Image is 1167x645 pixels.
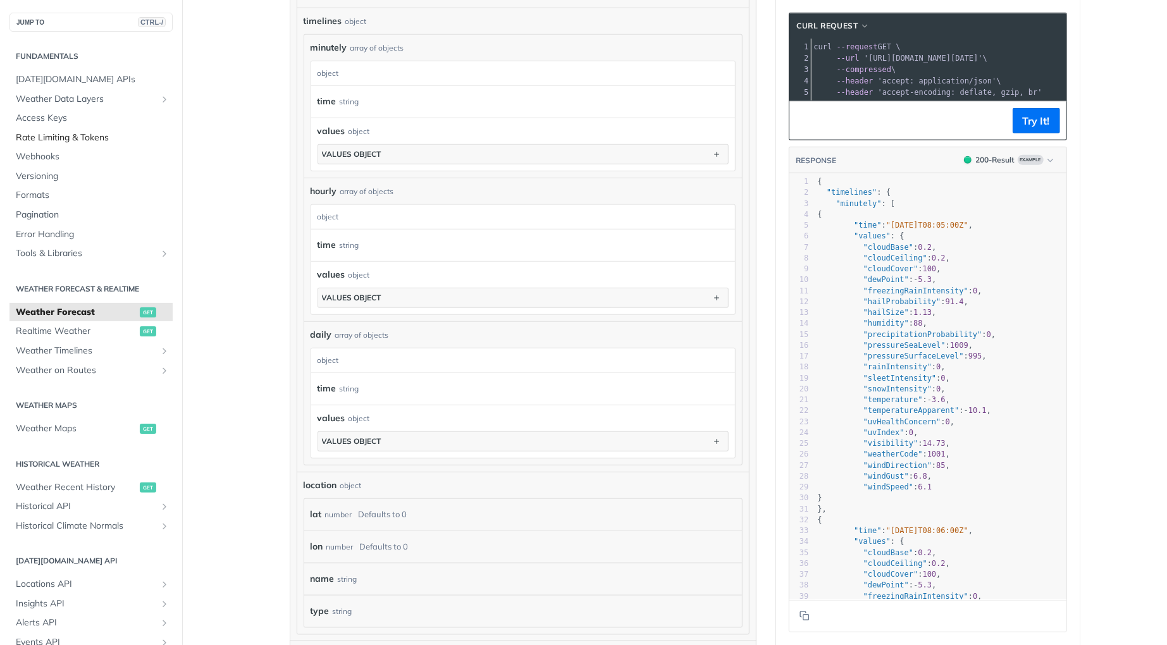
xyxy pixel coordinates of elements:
[311,602,330,620] label: type
[863,308,909,317] span: "hailSize"
[140,326,156,336] span: get
[863,352,964,360] span: "pressureSurfaceLevel"
[918,580,932,589] span: 5.3
[9,225,173,244] a: Error Handling
[318,268,345,281] span: values
[863,461,932,470] span: "windDirection"
[863,580,909,589] span: "dewPoint"
[16,520,156,532] span: Historical Climate Normals
[818,199,896,208] span: : [
[789,536,809,547] div: 34
[350,42,404,54] div: array of objects
[789,449,809,460] div: 26
[318,145,728,164] button: values object
[863,341,946,350] span: "pressureSeaLevel"
[9,186,173,205] a: Formats
[968,406,987,415] span: 10.1
[818,243,937,252] span: : ,
[9,206,173,224] a: Pagination
[789,253,809,264] div: 8
[9,51,173,62] h2: Fundamentals
[159,599,170,609] button: Show subpages for Insights API
[818,231,905,240] span: : {
[340,236,359,254] div: string
[140,424,156,434] span: get
[16,132,170,144] span: Rate Limiting & Tokens
[789,52,811,64] div: 2
[9,128,173,147] a: Rate Limiting & Tokens
[913,319,922,328] span: 88
[322,436,381,446] div: values object
[335,329,389,341] div: array of objects
[863,286,968,295] span: "freezingRainIntensity"
[9,478,173,497] a: Weather Recent Historyget
[797,20,858,32] span: cURL Request
[311,348,732,372] div: object
[818,548,937,557] span: : ,
[941,374,946,383] span: 0
[818,221,973,230] span: : ,
[16,500,156,513] span: Historical API
[837,54,860,63] span: --url
[789,460,809,471] div: 27
[976,154,1015,166] div: 200 - Result
[318,236,337,254] label: time
[789,482,809,493] div: 29
[913,308,932,317] span: 1.13
[9,400,173,411] h2: Weather Maps
[16,93,156,106] span: Weather Data Layers
[878,88,1042,97] span: 'accept-encoding: deflate, gzip, br'
[913,275,918,284] span: -
[9,361,173,380] a: Weather on RoutesShow subpages for Weather on Routes
[863,406,960,415] span: "temperatureApparent"
[340,186,394,197] div: array of objects
[818,286,982,295] span: : ,
[918,243,932,252] span: 0.2
[311,505,322,524] label: lat
[818,428,918,437] span: : ,
[9,497,173,516] a: Historical APIShow subpages for Historical API
[789,41,811,52] div: 1
[789,504,809,515] div: 31
[946,297,964,306] span: 91.4
[311,328,332,341] span: daily
[789,351,809,362] div: 17
[836,199,881,208] span: "minutely"
[837,77,874,85] span: --header
[159,501,170,512] button: Show subpages for Historical API
[9,167,173,186] a: Versioning
[818,275,937,284] span: : ,
[863,384,932,393] span: "snowIntensity"
[789,417,809,427] div: 23
[796,154,837,167] button: RESPONSE
[789,591,809,602] div: 39
[837,88,874,97] span: --header
[854,537,891,546] span: "values"
[159,365,170,376] button: Show subpages for Weather on Routes
[818,352,987,360] span: : ,
[814,65,896,74] span: \
[863,395,923,404] span: "temperature"
[318,288,728,307] button: values object
[789,525,809,536] div: 33
[827,188,877,197] span: "timelines"
[814,42,901,51] span: GET \
[345,16,367,27] div: object
[16,189,170,202] span: Formats
[9,70,173,89] a: [DATE][DOMAIN_NAME] APIs
[304,15,342,28] span: timelines
[932,395,946,404] span: 3.6
[1013,108,1060,133] button: Try It!
[9,419,173,438] a: Weather Mapsget
[789,297,809,307] div: 12
[318,125,345,138] span: values
[1018,155,1044,165] span: Example
[333,602,352,620] div: string
[9,341,173,360] a: Weather TimelinesShow subpages for Weather Timelines
[913,580,918,589] span: -
[16,345,156,357] span: Weather Timelines
[789,307,809,318] div: 13
[863,439,918,448] span: "visibility"
[818,406,992,415] span: : ,
[946,417,950,426] span: 0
